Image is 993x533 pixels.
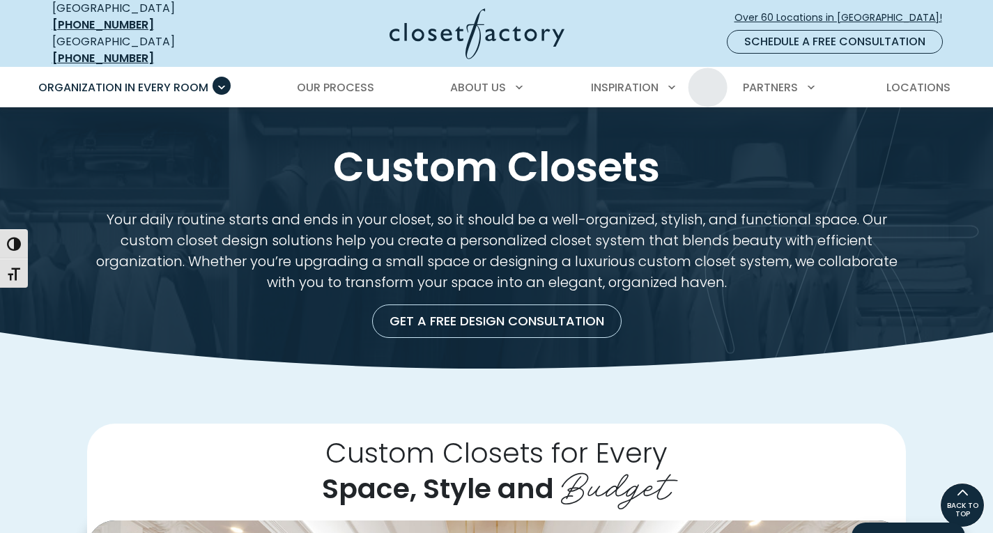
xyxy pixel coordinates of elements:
[52,17,154,33] a: [PHONE_NUMBER]
[734,6,954,30] a: Over 60 Locations in [GEOGRAPHIC_DATA]!
[52,33,254,67] div: [GEOGRAPHIC_DATA]
[886,79,950,95] span: Locations
[561,455,671,511] span: Budget
[727,30,943,54] a: Schedule a Free Consultation
[297,79,374,95] span: Our Process
[325,433,668,472] span: Custom Closets for Every
[390,8,564,59] img: Closet Factory Logo
[49,141,944,193] h1: Custom Closets
[87,210,906,293] p: Your daily routine starts and ends in your closet, so it should be a well-organized, stylish, and...
[52,50,154,66] a: [PHONE_NUMBER]
[38,79,208,95] span: Organization in Every Room
[591,79,659,95] span: Inspiration
[372,304,622,338] a: Get a Free Design Consultation
[322,470,554,509] span: Space, Style and
[29,68,965,107] nav: Primary Menu
[743,79,798,95] span: Partners
[941,502,984,518] span: BACK TO TOP
[450,79,506,95] span: About Us
[734,10,953,25] span: Over 60 Locations in [GEOGRAPHIC_DATA]!
[940,483,985,527] a: BACK TO TOP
